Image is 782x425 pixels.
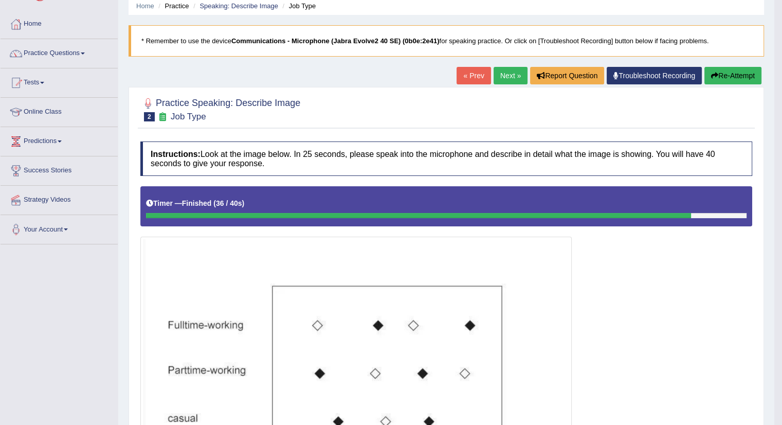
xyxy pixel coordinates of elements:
small: Exam occurring question [157,112,168,122]
a: Troubleshoot Recording [607,67,702,84]
b: 36 / 40s [216,199,242,207]
a: Home [136,2,154,10]
b: Instructions: [151,150,201,158]
a: Next » [494,67,528,84]
b: ) [242,199,245,207]
h5: Timer — [146,200,244,207]
a: « Prev [457,67,490,84]
a: Your Account [1,215,118,241]
span: 2 [144,112,155,121]
b: ( [213,199,216,207]
a: Strategy Videos [1,186,118,211]
a: Online Class [1,98,118,123]
a: Tests [1,68,118,94]
a: Practice Questions [1,39,118,65]
b: Finished [182,199,212,207]
button: Re-Attempt [704,67,761,84]
b: Communications - Microphone (Jabra Evolve2 40 SE) (0b0e:2e41) [231,37,440,45]
blockquote: * Remember to use the device for speaking practice. Or click on [Troubleshoot Recording] button b... [129,25,764,57]
h2: Practice Speaking: Describe Image [140,96,300,121]
button: Report Question [530,67,604,84]
a: Home [1,10,118,36]
small: Job Type [171,112,206,121]
li: Practice [156,1,189,11]
a: Predictions [1,127,118,153]
li: Job Type [280,1,316,11]
a: Speaking: Describe Image [199,2,278,10]
h4: Look at the image below. In 25 seconds, please speak into the microphone and describe in detail w... [140,141,752,176]
a: Success Stories [1,156,118,182]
